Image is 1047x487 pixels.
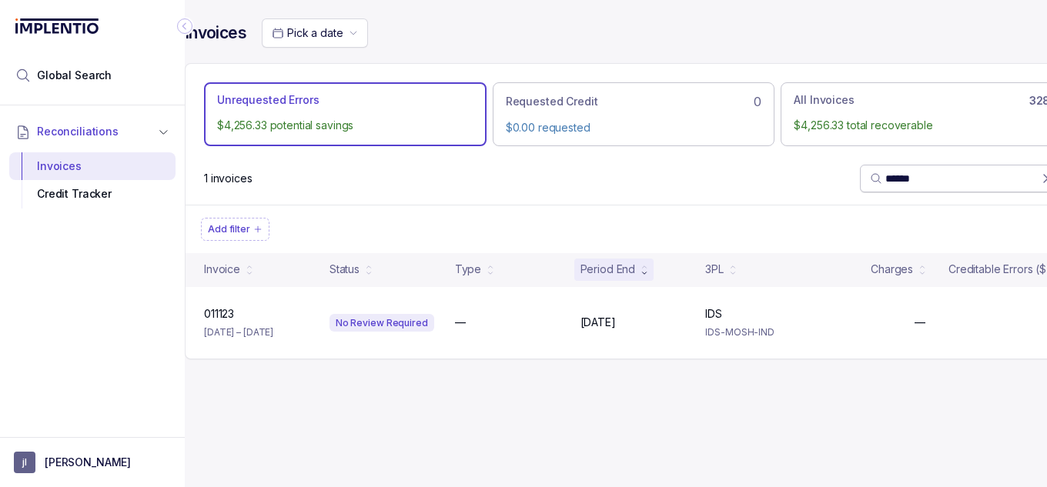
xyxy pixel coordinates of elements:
[287,26,343,39] span: Pick a date
[204,262,240,277] div: Invoice
[580,315,616,330] p: [DATE]
[217,92,319,108] p: Unrequested Errors
[9,149,176,212] div: Reconciliations
[208,222,250,237] p: Add filter
[506,92,762,111] div: 0
[176,17,194,35] div: Collapse Icon
[14,452,171,473] button: User initials[PERSON_NAME]
[794,92,854,108] p: All Invoices
[329,262,360,277] div: Status
[37,68,112,83] span: Global Search
[455,262,481,277] div: Type
[204,171,253,186] p: 1 invoices
[871,262,913,277] div: Charges
[14,452,35,473] span: User initials
[22,152,163,180] div: Invoices
[22,180,163,208] div: Credit Tracker
[37,124,119,139] span: Reconciliations
[262,18,368,48] button: Date Range Picker
[217,118,473,133] p: $4,256.33 potential savings
[455,315,466,330] p: —
[201,218,269,241] button: Filter Chip Add filter
[45,455,131,470] p: [PERSON_NAME]
[705,325,812,340] p: IDS-MOSH-IND
[705,262,724,277] div: 3PL
[272,25,343,41] search: Date Range Picker
[329,314,434,332] div: No Review Required
[204,306,234,322] p: 011123
[915,315,925,330] p: —
[506,120,762,135] p: $0.00 requested
[9,115,176,148] button: Reconciliations
[185,22,246,44] h4: Invoices
[204,325,273,340] p: [DATE] – [DATE]
[580,262,636,277] div: Period End
[705,306,722,322] p: IDS
[506,94,598,109] p: Requested Credit
[204,171,253,186] div: Remaining page entries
